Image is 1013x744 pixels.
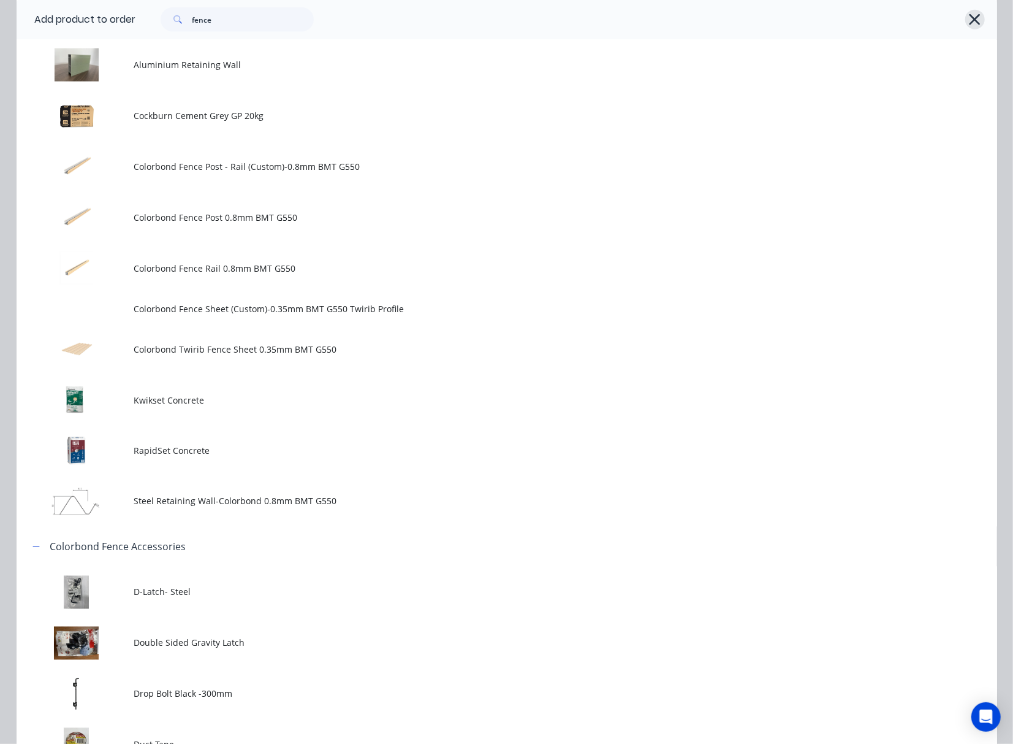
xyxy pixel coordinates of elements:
span: Colorbond Fence Post 0.8mm BMT G550 [134,211,824,224]
div: Colorbond Fence Accessories [50,540,186,554]
span: Colorbond Fence Sheet (Custom)-0.35mm BMT G550 Twirib Profile [134,302,824,315]
span: RapidSet Concrete [134,445,824,458]
span: D-Latch- Steel [134,586,824,599]
span: Double Sided Gravity Latch [134,637,824,650]
span: Drop Bolt Black -300mm [134,688,824,700]
span: Colorbond Fence Post - Rail (Custom)-0.8mm BMT G550 [134,160,824,173]
span: Kwikset Concrete [134,394,824,407]
div: Open Intercom Messenger [971,702,1001,732]
span: Aluminium Retaining Wall [134,58,824,71]
input: Search... [192,7,314,32]
span: Steel Retaining Wall-Colorbond 0.8mm BMT G550 [134,495,824,508]
span: Cockburn Cement Grey GP 20kg [134,109,824,122]
span: Colorbond Fence Rail 0.8mm BMT G550 [134,262,824,275]
span: Colorbond Twirib Fence Sheet 0.35mm BMT G550 [134,343,824,356]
